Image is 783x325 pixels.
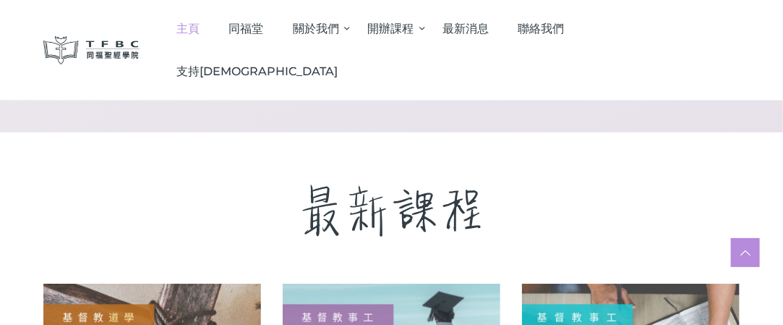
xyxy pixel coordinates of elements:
span: 最新消息 [442,22,489,35]
span: 開辦課程 [368,22,414,35]
a: 關於我們 [278,7,354,50]
img: 同福聖經學院 TFBC [43,36,140,64]
p: 最新課程 [43,169,740,255]
a: 支持[DEMOGRAPHIC_DATA] [161,50,352,93]
span: 聯絡我們 [518,22,565,35]
span: 主頁 [176,22,200,35]
a: Scroll to top [731,238,760,267]
a: 主頁 [161,7,214,50]
a: 同福堂 [214,7,278,50]
a: 聯絡我們 [503,7,579,50]
a: 開辦課程 [353,7,428,50]
a: 最新消息 [428,7,504,50]
span: 支持[DEMOGRAPHIC_DATA] [176,64,338,78]
span: 同福堂 [228,22,263,35]
span: 關於我們 [293,22,339,35]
